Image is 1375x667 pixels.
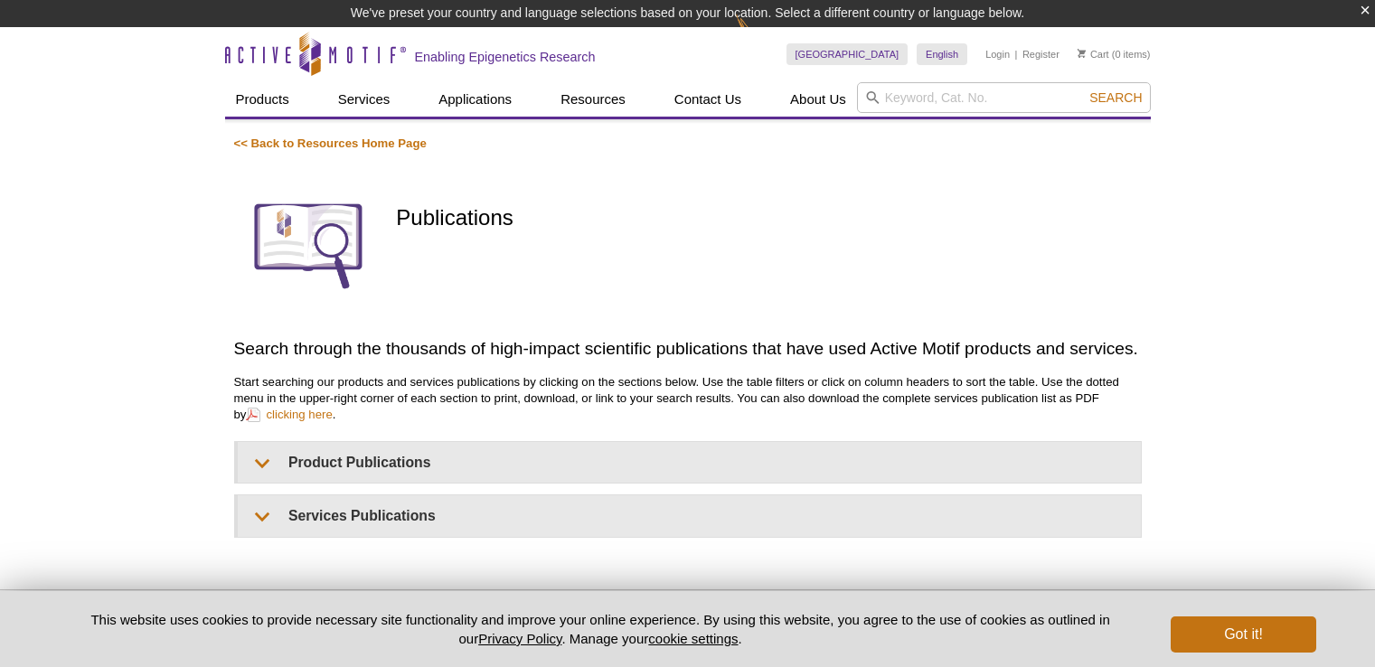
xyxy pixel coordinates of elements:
a: Contact Us [664,82,752,117]
summary: Product Publications [238,442,1141,483]
a: Services [327,82,401,117]
a: About Us [779,82,857,117]
img: Publications [234,170,383,319]
a: Resources [550,82,636,117]
button: cookie settings [648,631,738,646]
input: Keyword, Cat. No. [857,82,1151,113]
h1: Publications [396,206,1141,232]
a: Cart [1078,48,1109,61]
li: (0 items) [1078,43,1151,65]
summary: Services Publications [238,495,1141,536]
li: | [1015,43,1018,65]
button: Got it! [1171,616,1315,653]
img: Change Here [736,14,784,56]
a: Login [985,48,1010,61]
img: Your Cart [1078,49,1086,58]
span: Search [1089,90,1142,105]
p: Start searching our products and services publications by clicking on the sections below. Use the... [234,374,1142,423]
a: << Back to Resources Home Page [234,136,427,150]
a: [GEOGRAPHIC_DATA] [786,43,909,65]
a: English [917,43,967,65]
a: Register [1022,48,1060,61]
button: Search [1084,89,1147,106]
a: Applications [428,82,523,117]
p: This website uses cookies to provide necessary site functionality and improve your online experie... [60,610,1142,648]
h2: Search through the thousands of high-impact scientific publications that have used Active Motif p... [234,336,1142,361]
img: Active Motif, [225,590,433,663]
a: Privacy Policy [478,631,561,646]
h2: Enabling Epigenetics Research [415,49,596,65]
a: Products [225,82,300,117]
a: clicking here [246,406,332,423]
